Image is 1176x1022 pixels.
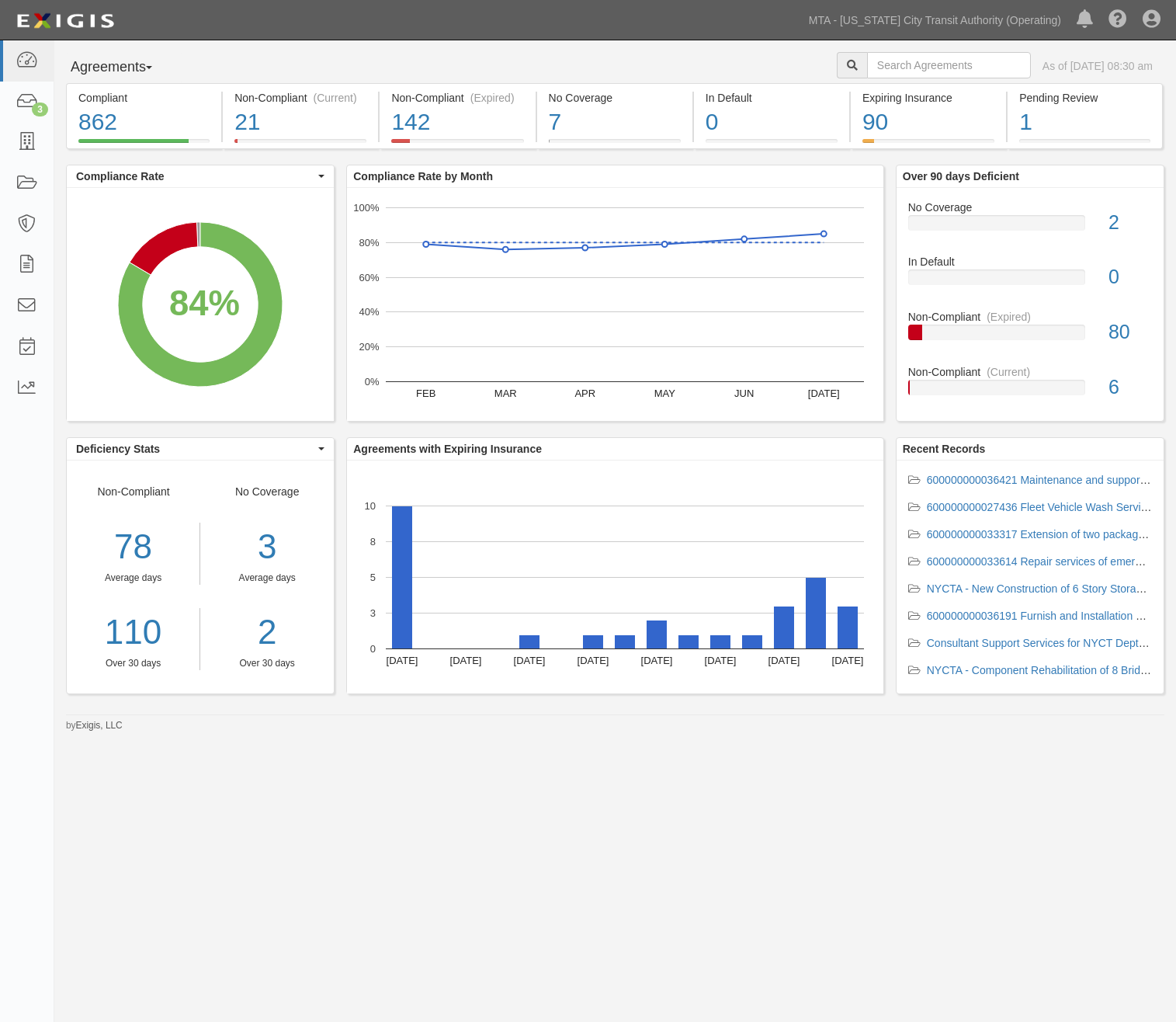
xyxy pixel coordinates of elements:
[1019,106,1150,139] div: 1
[391,90,523,106] div: Non-Compliant (Expired)
[897,200,1164,215] div: No Coverage
[67,188,334,421] svg: A chart.
[314,90,357,106] div: (Current)
[76,441,314,457] span: Deficiency Stats
[706,90,838,106] div: In Default
[549,106,681,139] div: 7
[851,139,1006,151] a: Expiring Insurance90
[908,254,1152,309] a: In Default0
[67,438,334,460] button: Deficiency Stats
[387,655,418,666] text: [DATE]
[200,484,334,670] div: No Coverage
[359,306,380,318] text: 40%
[370,607,376,619] text: 3
[1042,58,1153,74] div: As of [DATE] 08:30 am
[234,90,366,106] div: Non-Compliant (Current)
[897,364,1164,380] div: Non-Compliant
[1097,374,1164,401] div: 6
[76,720,123,731] a: Exigis, LLC
[212,657,322,670] div: Over 30 days
[212,523,322,572] div: 3
[234,106,366,139] div: 21
[706,106,838,139] div: 0
[347,461,883,693] svg: A chart.
[903,170,1019,182] b: Over 90 days Deficient
[66,52,182,83] button: Agreements
[987,309,1031,325] div: (Expired)
[641,655,673,666] text: [DATE]
[365,500,376,512] text: 10
[903,443,986,455] b: Recent Records
[654,388,676,399] text: MAY
[169,278,240,328] div: 84%
[734,388,754,399] text: JUN
[359,237,380,249] text: 80%
[76,169,314,184] span: Compliance Rate
[867,52,1031,78] input: Search Agreements
[347,188,883,421] svg: A chart.
[908,364,1152,408] a: Non-Compliant(Current)6
[359,271,380,283] text: 60%
[908,200,1152,255] a: No Coverage2
[78,90,210,106] div: Compliant
[808,388,840,399] text: [DATE]
[694,139,849,151] a: In Default0
[801,5,1069,36] a: MTA - [US_STATE] City Transit Authority (Operating)
[67,572,199,585] div: Average days
[67,165,334,187] button: Compliance Rate
[12,7,119,35] img: Logo
[380,139,535,151] a: Non-Compliant(Expired)142
[514,655,546,666] text: [DATE]
[832,655,864,666] text: [DATE]
[768,655,800,666] text: [DATE]
[32,103,48,116] div: 3
[416,388,435,399] text: FEB
[223,139,378,151] a: Non-Compliant(Current)21
[862,106,994,139] div: 90
[549,90,681,106] div: No Coverage
[575,388,596,399] text: APR
[78,106,210,139] div: 862
[1019,90,1150,106] div: Pending Review
[1097,318,1164,346] div: 80
[1097,209,1164,237] div: 2
[353,170,493,182] b: Compliance Rate by Month
[862,90,994,106] div: Expiring Insurance
[212,608,322,657] a: 2
[537,139,692,151] a: No Coverage7
[391,106,523,139] div: 142
[470,90,515,106] div: (Expired)
[370,572,376,583] text: 5
[370,536,376,547] text: 8
[450,655,482,666] text: [DATE]
[67,523,199,572] div: 78
[212,572,322,585] div: Average days
[354,202,380,214] text: 100%
[1097,263,1164,291] div: 0
[705,655,737,666] text: [DATE]
[578,655,609,666] text: [DATE]
[67,608,199,657] a: 110
[494,388,517,399] text: MAR
[908,309,1152,364] a: Non-Compliant(Expired)80
[897,309,1164,325] div: Non-Compliant
[1108,11,1127,30] i: Help Center - Complianz
[66,719,123,732] small: by
[370,643,376,655] text: 0
[67,657,199,670] div: Over 30 days
[987,364,1030,380] div: (Current)
[359,341,380,353] text: 20%
[897,254,1164,269] div: In Default
[365,376,380,388] text: 0%
[353,443,542,455] b: Agreements with Expiring Insurance
[67,484,200,670] div: Non-Compliant
[1008,139,1163,151] a: Pending Review1
[66,139,221,151] a: Compliant862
